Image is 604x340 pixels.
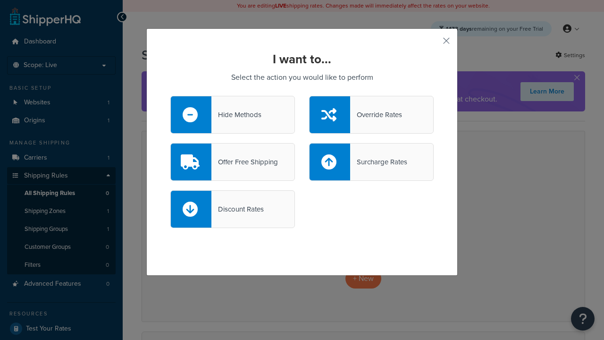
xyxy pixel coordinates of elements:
div: Discount Rates [211,203,264,216]
div: Offer Free Shipping [211,155,278,169]
strong: I want to... [273,50,331,68]
div: Override Rates [350,108,402,121]
div: Surcharge Rates [350,155,407,169]
div: Hide Methods [211,108,261,121]
p: Select the action you would like to perform [170,71,434,84]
